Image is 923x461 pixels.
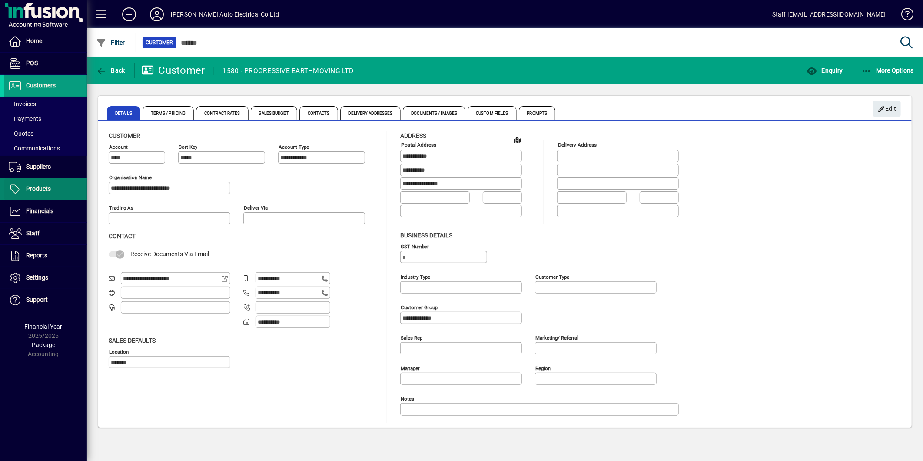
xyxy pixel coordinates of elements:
[109,348,129,354] mat-label: Location
[468,106,516,120] span: Custom Fields
[804,63,845,78] button: Enquiry
[4,53,87,74] a: POS
[26,207,53,214] span: Financials
[109,174,152,180] mat-label: Organisation name
[4,289,87,311] a: Support
[26,252,47,259] span: Reports
[4,30,87,52] a: Home
[244,205,268,211] mat-label: Deliver via
[171,7,279,21] div: [PERSON_NAME] Auto Electrical Co Ltd
[4,141,87,156] a: Communications
[109,132,140,139] span: Customer
[26,163,51,170] span: Suppliers
[4,178,87,200] a: Products
[9,145,60,152] span: Communications
[403,106,465,120] span: Documents / Images
[109,144,128,150] mat-label: Account
[26,230,40,237] span: Staff
[146,38,173,47] span: Customer
[4,156,87,178] a: Suppliers
[251,106,297,120] span: Sales Budget
[32,341,55,348] span: Package
[109,233,136,240] span: Contact
[299,106,338,120] span: Contacts
[9,130,33,137] span: Quotes
[535,334,578,341] mat-label: Marketing/ Referral
[26,296,48,303] span: Support
[401,243,429,249] mat-label: GST Number
[4,111,87,126] a: Payments
[9,100,36,107] span: Invoices
[96,67,125,74] span: Back
[807,67,843,74] span: Enquiry
[141,63,205,77] div: Customer
[179,144,197,150] mat-label: Sort key
[26,60,38,67] span: POS
[94,35,127,50] button: Filter
[861,67,914,74] span: More Options
[401,274,430,280] mat-label: Industry type
[535,365,551,371] mat-label: Region
[9,115,41,122] span: Payments
[4,245,87,267] a: Reports
[143,7,171,22] button: Profile
[401,304,438,310] mat-label: Customer group
[859,63,916,78] button: More Options
[196,106,248,120] span: Contract Rates
[130,251,209,257] span: Receive Documents Via Email
[4,267,87,289] a: Settings
[94,63,127,78] button: Back
[401,334,422,341] mat-label: Sales rep
[340,106,401,120] span: Delivery Addresses
[400,132,426,139] span: Address
[87,63,135,78] app-page-header-button: Back
[4,200,87,222] a: Financials
[223,64,354,78] div: 1580 - PROGRESSIVE EARTHMOVING LTD
[115,7,143,22] button: Add
[25,323,63,330] span: Financial Year
[26,274,48,281] span: Settings
[772,7,886,21] div: Staff [EMAIL_ADDRESS][DOMAIN_NAME]
[519,106,556,120] span: Prompts
[895,2,912,30] a: Knowledge Base
[109,205,133,211] mat-label: Trading as
[26,82,56,89] span: Customers
[400,232,452,239] span: Business details
[143,106,194,120] span: Terms / Pricing
[510,133,524,147] a: View on map
[4,223,87,244] a: Staff
[107,106,140,120] span: Details
[109,337,156,344] span: Sales defaults
[878,102,896,116] span: Edit
[26,185,51,192] span: Products
[4,126,87,141] a: Quotes
[4,97,87,111] a: Invoices
[535,274,569,280] mat-label: Customer type
[279,144,309,150] mat-label: Account Type
[401,395,414,401] mat-label: Notes
[873,101,901,117] button: Edit
[401,365,420,371] mat-label: Manager
[96,39,125,46] span: Filter
[26,37,42,44] span: Home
